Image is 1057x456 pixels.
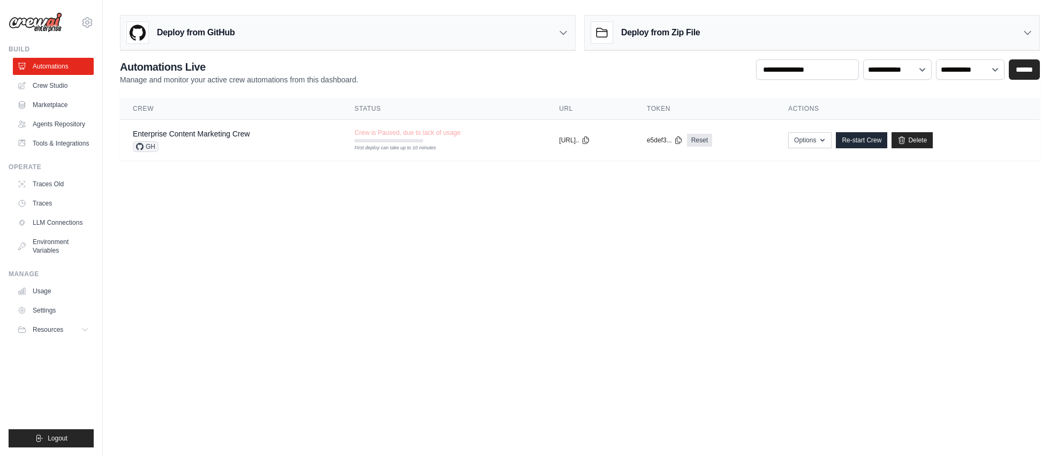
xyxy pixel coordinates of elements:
a: Agents Repository [13,116,94,133]
a: Reset [687,134,712,147]
div: Manage [9,270,94,278]
a: Enterprise Content Marketing Crew [133,130,250,138]
span: Crew is Paused, due to lack of usage [354,128,460,137]
th: Status [342,98,546,120]
a: Crew Studio [13,77,94,94]
th: URL [546,98,634,120]
a: Marketplace [13,96,94,113]
th: Crew [120,98,342,120]
a: Tools & Integrations [13,135,94,152]
a: LLM Connections [13,214,94,231]
a: Environment Variables [13,233,94,259]
a: Automations [13,58,94,75]
h3: Deploy from GitHub [157,26,235,39]
button: e5def3... [647,136,683,145]
a: Traces Old [13,176,94,193]
span: GH [133,141,158,152]
p: Manage and monitor your active crew automations from this dashboard. [120,74,358,85]
a: Traces [13,195,94,212]
div: First deploy can take up to 10 minutes [354,145,423,152]
img: Logo [9,12,62,33]
a: Settings [13,302,94,319]
h2: Automations Live [120,59,358,74]
th: Actions [775,98,1040,120]
a: Re-start Crew [836,132,887,148]
div: Operate [9,163,94,171]
img: GitHub Logo [127,22,148,43]
th: Token [634,98,775,120]
button: Options [788,132,832,148]
span: Logout [48,434,67,443]
div: Build [9,45,94,54]
a: Delete [892,132,933,148]
span: Resources [33,325,63,334]
button: Logout [9,429,94,447]
h3: Deploy from Zip File [621,26,700,39]
a: Usage [13,283,94,300]
button: Resources [13,321,94,338]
